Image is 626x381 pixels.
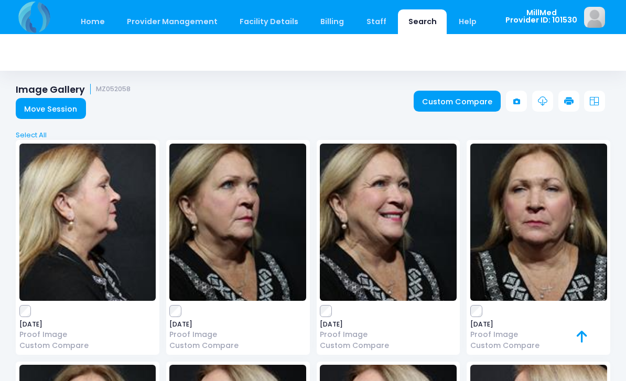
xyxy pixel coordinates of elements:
a: Proof Image [19,329,156,340]
a: Billing [310,9,354,34]
img: image [320,144,457,301]
a: Proof Image [169,329,306,340]
a: Staff [356,9,396,34]
small: MZ052058 [96,85,131,93]
img: image [470,144,607,301]
a: Facility Details [230,9,309,34]
a: Provider Management [116,9,228,34]
a: Custom Compare [169,340,306,351]
a: Proof Image [320,329,457,340]
a: Move Session [16,98,86,119]
span: [DATE] [19,321,156,328]
a: Help [449,9,487,34]
a: Custom Compare [470,340,607,351]
a: Select All [13,130,614,140]
a: Custom Compare [320,340,457,351]
span: [DATE] [169,321,306,328]
img: image [584,7,605,28]
img: image [169,144,306,301]
span: [DATE] [320,321,457,328]
a: Custom Compare [414,91,501,112]
span: [DATE] [470,321,607,328]
a: Custom Compare [19,340,156,351]
a: Home [70,9,115,34]
img: image [19,144,156,301]
h1: Image Gallery [16,84,131,95]
span: MillMed Provider ID: 101530 [505,9,577,24]
a: Proof Image [470,329,607,340]
a: Search [398,9,447,34]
